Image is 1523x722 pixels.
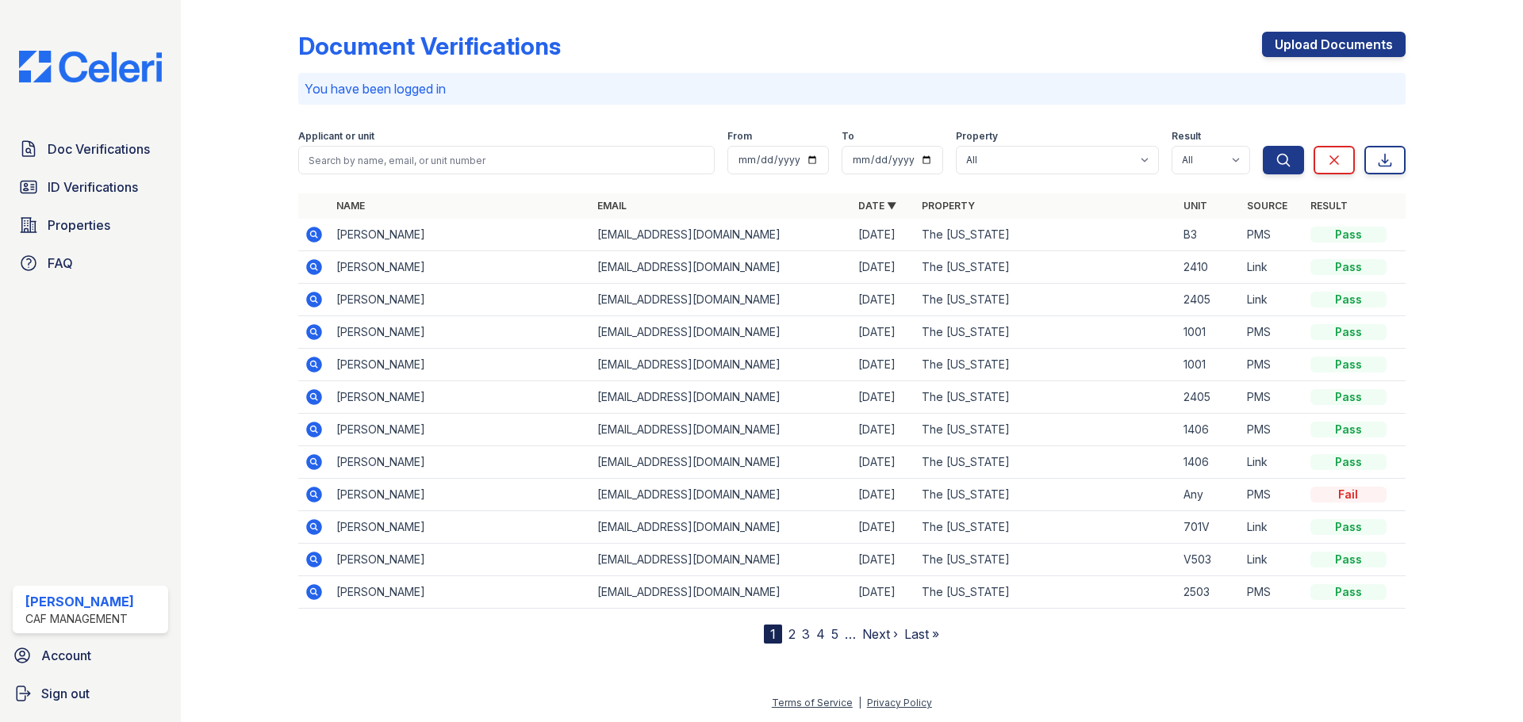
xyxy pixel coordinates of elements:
td: The [US_STATE] [915,576,1176,609]
p: You have been logged in [305,79,1399,98]
td: 2405 [1177,381,1241,414]
td: PMS [1241,349,1304,381]
span: … [845,625,856,644]
td: [EMAIL_ADDRESS][DOMAIN_NAME] [591,544,852,576]
td: [DATE] [852,349,915,381]
img: CE_Logo_Blue-a8612792a0a2168367f1c8372b55b34899dd931a85d93a1a3d3e32e68fde9ad4.png [6,51,175,82]
td: 1406 [1177,414,1241,446]
td: PMS [1241,414,1304,446]
td: PMS [1241,576,1304,609]
td: The [US_STATE] [915,284,1176,316]
td: [PERSON_NAME] [330,414,591,446]
td: [EMAIL_ADDRESS][DOMAIN_NAME] [591,316,852,349]
div: Pass [1310,227,1387,243]
td: [EMAIL_ADDRESS][DOMAIN_NAME] [591,414,852,446]
div: Pass [1310,422,1387,437]
a: ID Verifications [13,171,168,203]
div: Document Verifications [298,32,561,60]
td: [DATE] [852,316,915,349]
td: 701V [1177,511,1241,544]
td: PMS [1241,479,1304,511]
a: Last » [904,626,939,642]
td: [EMAIL_ADDRESS][DOMAIN_NAME] [591,576,852,609]
div: Pass [1310,324,1387,340]
a: Email [597,200,627,212]
a: Date ▼ [858,200,896,212]
a: Terms of Service [772,697,853,709]
td: [PERSON_NAME] [330,251,591,284]
td: [PERSON_NAME] [330,349,591,381]
td: The [US_STATE] [915,414,1176,446]
td: B3 [1177,219,1241,251]
td: [DATE] [852,511,915,544]
td: Any [1177,479,1241,511]
div: Pass [1310,389,1387,405]
td: Link [1241,511,1304,544]
a: Property [922,200,975,212]
td: The [US_STATE] [915,251,1176,284]
a: Account [6,640,175,671]
td: [EMAIL_ADDRESS][DOMAIN_NAME] [591,479,852,511]
td: The [US_STATE] [915,544,1176,576]
td: Link [1241,544,1304,576]
td: V503 [1177,544,1241,576]
td: [DATE] [852,284,915,316]
td: 1001 [1177,316,1241,349]
td: [DATE] [852,446,915,479]
div: Fail [1310,487,1387,502]
label: Result [1172,130,1201,143]
a: Privacy Policy [867,697,932,709]
td: 2410 [1177,251,1241,284]
a: FAQ [13,247,168,279]
td: Link [1241,284,1304,316]
td: [EMAIL_ADDRESS][DOMAIN_NAME] [591,284,852,316]
a: Upload Documents [1262,32,1406,57]
a: 5 [831,626,838,642]
td: [PERSON_NAME] [330,219,591,251]
a: Result [1310,200,1348,212]
iframe: chat widget [1456,659,1507,706]
td: [EMAIL_ADDRESS][DOMAIN_NAME] [591,511,852,544]
td: [DATE] [852,479,915,511]
td: 2405 [1177,284,1241,316]
td: Link [1241,446,1304,479]
div: Pass [1310,552,1387,567]
label: Property [956,130,998,143]
td: [DATE] [852,251,915,284]
td: PMS [1241,381,1304,414]
a: Unit [1183,200,1207,212]
td: The [US_STATE] [915,219,1176,251]
label: Applicant or unit [298,130,374,143]
span: Doc Verifications [48,139,150,159]
div: 1 [764,625,782,644]
td: [EMAIL_ADDRESS][DOMAIN_NAME] [591,251,852,284]
div: | [858,697,861,709]
td: 1001 [1177,349,1241,381]
td: [DATE] [852,544,915,576]
div: Pass [1310,259,1387,275]
div: Pass [1310,357,1387,372]
td: [PERSON_NAME] [330,544,591,576]
td: The [US_STATE] [915,316,1176,349]
div: Pass [1310,292,1387,308]
a: Sign out [6,678,175,709]
td: Link [1241,251,1304,284]
td: [PERSON_NAME] [330,316,591,349]
a: Properties [13,209,168,241]
td: [DATE] [852,414,915,446]
div: [PERSON_NAME] [25,592,134,611]
a: Next › [862,626,898,642]
input: Search by name, email, or unit number [298,146,715,174]
a: Name [336,200,365,212]
span: Sign out [41,684,90,703]
td: [EMAIL_ADDRESS][DOMAIN_NAME] [591,349,852,381]
label: From [727,130,752,143]
span: FAQ [48,254,73,273]
td: [PERSON_NAME] [330,446,591,479]
td: [DATE] [852,381,915,414]
td: [PERSON_NAME] [330,576,591,609]
td: [EMAIL_ADDRESS][DOMAIN_NAME] [591,446,852,479]
a: Doc Verifications [13,133,168,165]
td: The [US_STATE] [915,446,1176,479]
